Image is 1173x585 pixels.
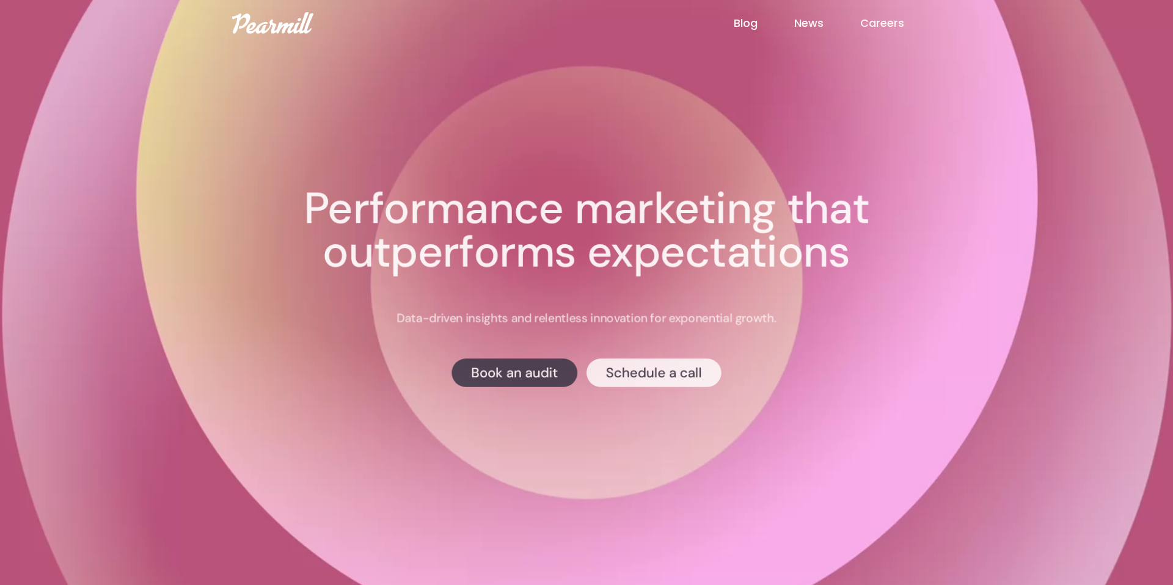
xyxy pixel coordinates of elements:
a: Blog [734,15,794,31]
a: Careers [860,15,941,31]
img: Pearmill logo [232,12,313,34]
p: Data-driven insights and relentless innovation for exponential growth. [396,311,776,327]
a: News [794,15,860,31]
a: Book an audit [451,358,577,387]
a: Schedule a call [586,358,722,387]
h1: Performance marketing that outperforms expectations [238,187,935,275]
